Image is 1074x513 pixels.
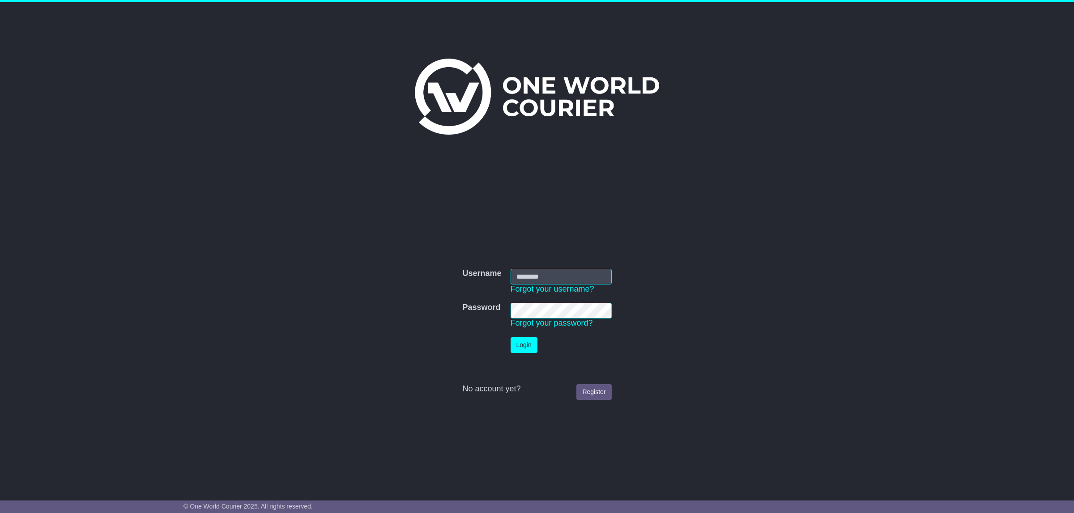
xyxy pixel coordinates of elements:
[462,269,501,279] label: Username
[415,59,659,135] img: One World
[462,384,611,394] div: No account yet?
[576,384,611,400] a: Register
[511,284,594,293] a: Forgot your username?
[183,503,313,510] span: © One World Courier 2025. All rights reserved.
[511,337,537,353] button: Login
[511,318,593,327] a: Forgot your password?
[462,303,500,313] label: Password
